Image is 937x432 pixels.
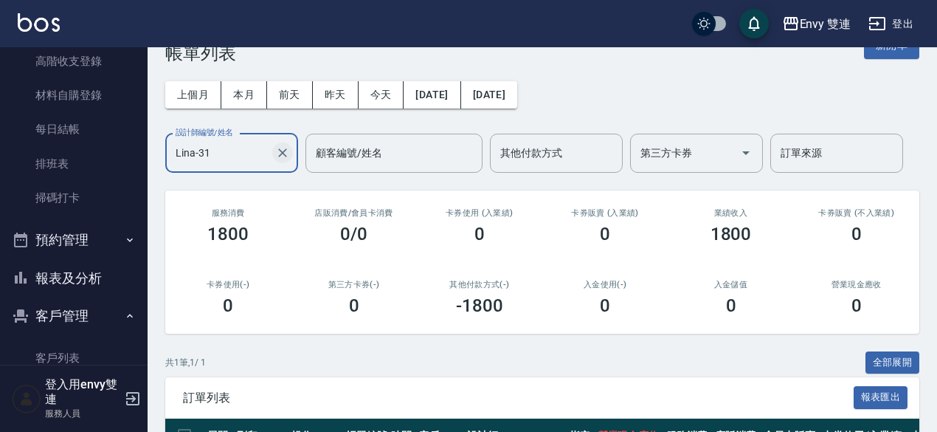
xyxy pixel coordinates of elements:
[6,44,142,78] a: 高階收支登錄
[6,147,142,181] a: 排班表
[560,280,650,289] h2: 入金使用(-)
[404,81,460,109] button: [DATE]
[6,221,142,259] button: 預約管理
[165,81,221,109] button: 上個月
[183,391,854,405] span: 訂單列表
[12,384,41,414] img: Person
[560,208,650,218] h2: 卡券販賣 (入業績)
[864,38,919,52] a: 新開單
[349,295,359,316] h3: 0
[800,15,851,33] div: Envy 雙連
[435,208,525,218] h2: 卡券使用 (入業績)
[461,81,517,109] button: [DATE]
[313,81,359,109] button: 昨天
[165,356,206,369] p: 共 1 筆, 1 / 1
[267,81,313,109] button: 前天
[776,9,857,39] button: Envy 雙連
[308,208,398,218] h2: 店販消費 /會員卡消費
[600,224,610,244] h3: 0
[18,13,60,32] img: Logo
[685,280,775,289] h2: 入金儲值
[862,10,919,38] button: 登出
[165,43,236,64] h3: 帳單列表
[600,295,610,316] h3: 0
[851,295,862,316] h3: 0
[272,143,293,163] button: Clear
[45,407,120,420] p: 服務人員
[359,81,404,109] button: 今天
[207,224,249,244] h3: 1800
[854,386,908,409] button: 報表匯出
[474,224,485,244] h3: 0
[6,297,142,335] button: 客戶管理
[685,208,775,218] h2: 業績收入
[6,181,142,215] a: 掃碼打卡
[308,280,398,289] h2: 第三方卡券(-)
[726,295,736,316] h3: 0
[183,280,273,289] h2: 卡券使用(-)
[851,224,862,244] h3: 0
[221,81,267,109] button: 本月
[6,341,142,375] a: 客戶列表
[865,352,920,374] button: 全部展開
[176,127,233,138] label: 設計師編號/姓名
[854,390,908,404] a: 報表匯出
[6,112,142,146] a: 每日結帳
[6,259,142,298] button: 報表及分析
[223,295,233,316] h3: 0
[710,224,752,244] h3: 1800
[812,208,902,218] h2: 卡券販賣 (不入業績)
[183,208,273,218] h3: 服務消費
[6,78,142,112] a: 材料自購登錄
[812,280,902,289] h2: 營業現金應收
[435,280,525,289] h2: 其他付款方式(-)
[456,295,503,316] h3: -1800
[734,141,758,165] button: Open
[45,377,120,407] h5: 登入用envy雙連
[739,9,769,38] button: save
[340,224,367,244] h3: 0/0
